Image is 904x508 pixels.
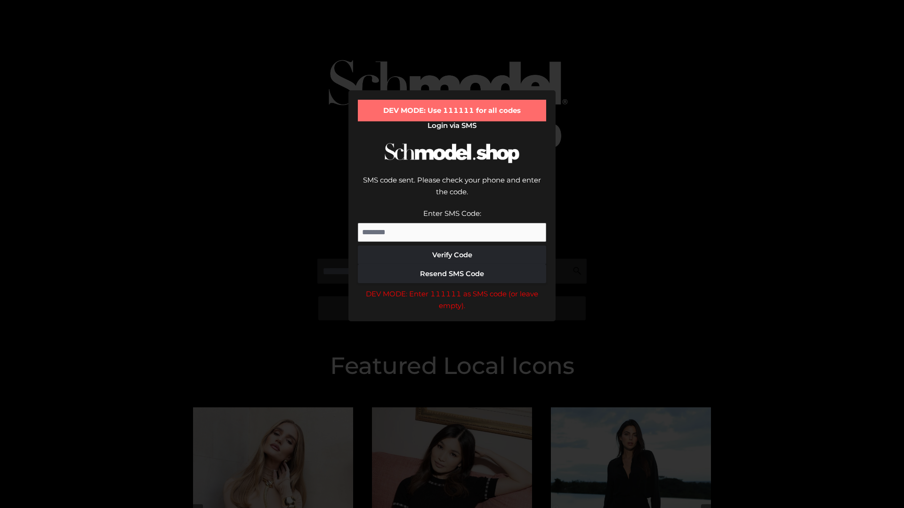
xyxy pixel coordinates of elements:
[358,246,546,264] button: Verify Code
[358,288,546,312] div: DEV MODE: Enter 111111 as SMS code (or leave empty).
[358,174,546,207] div: SMS code sent. Please check your phone and enter the code.
[423,209,481,218] label: Enter SMS Code:
[381,135,523,172] img: Schmodel Logo
[358,121,546,130] h2: Login via SMS
[358,264,546,283] button: Resend SMS Code
[358,100,546,121] div: DEV MODE: Use 111111 for all codes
